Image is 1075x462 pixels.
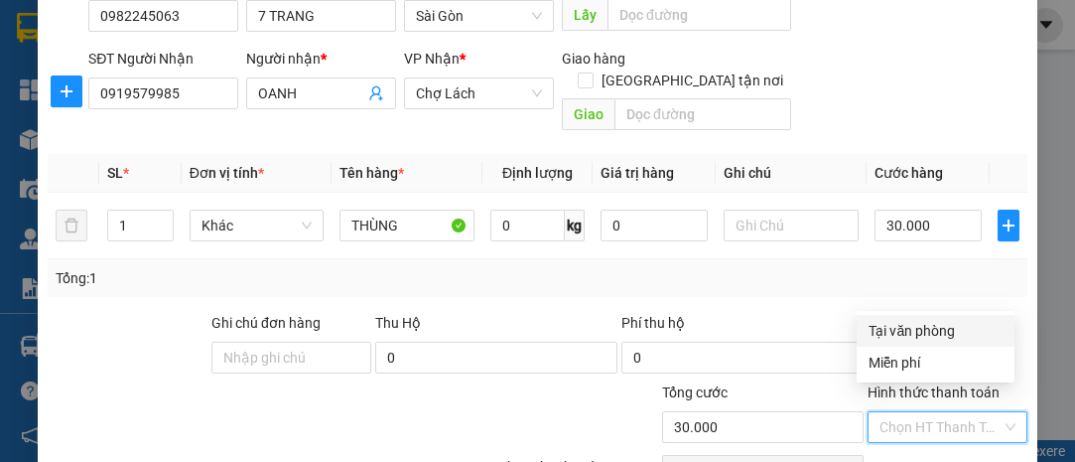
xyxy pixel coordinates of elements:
span: Tổng cước [662,385,728,400]
span: [GEOGRAPHIC_DATA] tận nơi [594,70,791,91]
label: Hình thức thanh toán [868,385,1000,400]
span: Khác [202,211,313,240]
span: VP Nhận [404,51,460,67]
div: Phí thu hộ [621,312,864,342]
span: Sài Gòn [416,1,542,31]
div: Sài Gòn [17,17,176,41]
input: Ghi Chú [724,210,859,241]
span: plus [52,83,81,99]
div: Người nhận [246,48,396,70]
button: plus [998,210,1019,241]
span: Giá trị hàng [601,165,674,181]
input: Dọc đường [614,98,790,130]
span: DĐ: [190,127,218,148]
input: Ghi chú đơn hàng [211,342,371,374]
span: kg [565,210,585,241]
span: Đơn vị tính [190,165,264,181]
span: Nhận: [190,19,237,40]
span: SL [107,165,123,181]
div: BA [DEMOGRAPHIC_DATA] [190,41,409,88]
span: user-add [368,85,384,101]
input: VD: Bàn, Ghế [339,210,474,241]
div: Chợ Lách [190,17,409,41]
th: Ghi chú [716,154,867,193]
div: Tổng: 1 [56,267,417,289]
label: Ghi chú đơn hàng [211,315,321,331]
span: Cước hàng [874,165,943,181]
button: delete [56,210,87,241]
span: Tên hàng [339,165,404,181]
button: plus [51,76,82,107]
div: SĐT Người Nhận [88,48,238,70]
div: Miễn phí [869,352,1003,374]
span: plus [999,218,1018,233]
input: 0 [601,210,708,241]
span: Giao [562,98,614,130]
span: Định lượng [502,165,573,181]
span: Chợ Lách [416,78,542,108]
div: 0795822725 [190,88,409,116]
div: Tại văn phòng [869,320,1003,342]
span: Thu Hộ [375,315,421,331]
span: Giao hàng [562,51,625,67]
span: Gửi: [17,19,48,40]
span: 6 RI [218,116,270,151]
